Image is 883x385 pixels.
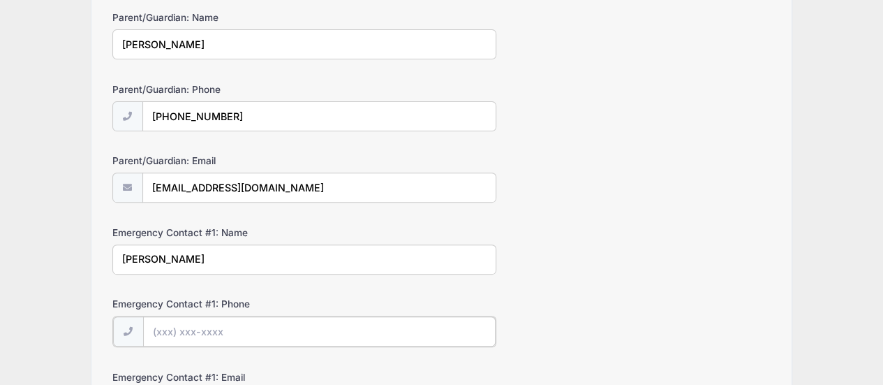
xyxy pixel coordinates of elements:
[112,226,332,240] label: Emergency Contact #1: Name
[112,82,332,96] label: Parent/Guardian: Phone
[112,297,332,311] label: Emergency Contact #1: Phone
[112,154,332,168] label: Parent/Guardian: Email
[143,317,496,347] input: (xxx) xxx-xxxx
[142,173,496,203] input: email@email.com
[112,370,332,384] label: Emergency Contact #1: Email
[142,101,496,131] input: (xxx) xxx-xxxx
[112,10,332,24] label: Parent/Guardian: Name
